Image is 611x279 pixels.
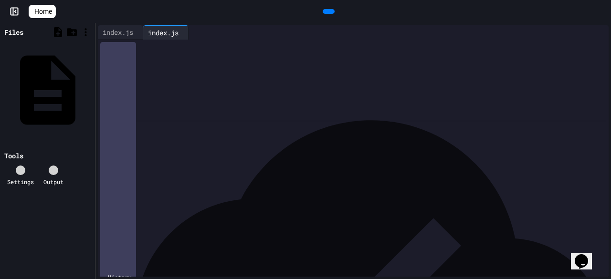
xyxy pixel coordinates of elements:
[29,5,56,18] a: Home
[43,177,63,186] div: Output
[4,151,23,161] div: Tools
[143,28,183,38] div: index.js
[98,25,143,40] div: index.js
[98,27,138,37] div: index.js
[143,25,189,40] div: index.js
[4,27,23,37] div: Files
[571,241,601,269] iframe: chat widget
[7,177,34,186] div: Settings
[34,7,52,16] span: Home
